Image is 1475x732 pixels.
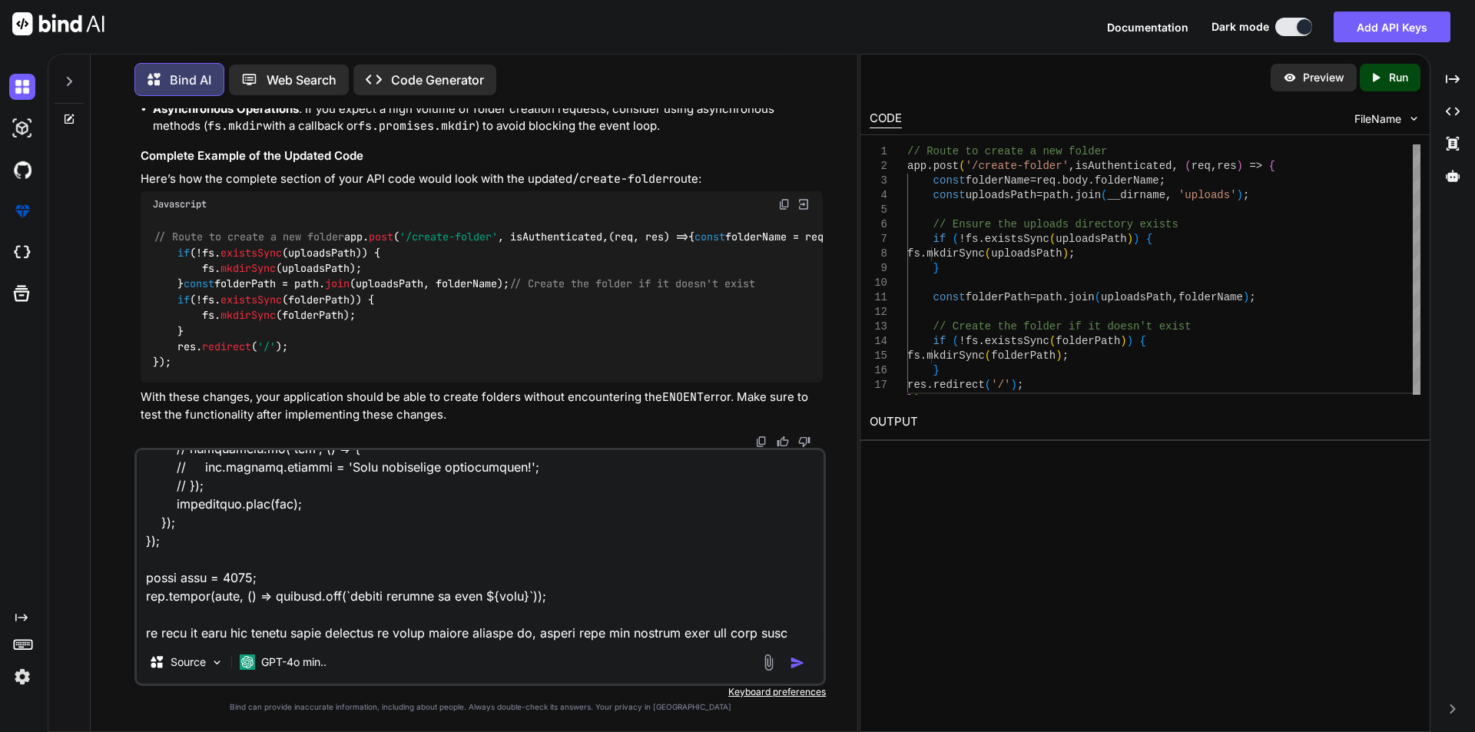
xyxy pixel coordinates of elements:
span: ( [1185,160,1191,172]
span: ( [984,379,990,391]
span: 'uploads' [1178,189,1237,201]
span: req, res [615,230,664,244]
div: 3 [870,174,887,188]
span: res [907,379,926,391]
span: __dirname [1107,189,1165,201]
p: Source [171,654,206,670]
span: { [1146,233,1152,245]
span: uploadsPath [991,247,1062,260]
div: 14 [870,334,887,349]
span: FileName [1354,111,1401,127]
span: ) [1126,233,1132,245]
span: if [177,293,190,306]
p: Run [1389,70,1408,85]
img: settings [9,664,35,690]
span: isAuthenticated [1075,160,1172,172]
p: With these changes, your application should be able to create folders without encountering the er... [141,389,823,423]
span: = [1029,174,1036,187]
div: 9 [870,261,887,276]
img: attachment [760,654,777,671]
p: Preview [1303,70,1344,85]
span: ; [920,393,926,406]
div: 12 [870,305,887,320]
span: fs [907,247,920,260]
span: . [978,233,984,245]
img: copy [778,198,791,210]
span: // Ensure the uploads directory exists [933,218,1178,230]
span: join [1069,291,1095,303]
img: copy [755,436,767,448]
img: like [777,436,789,448]
span: ( [1049,233,1056,245]
div: 10 [870,276,887,290]
span: ( [1049,335,1056,347]
p: Here’s how the complete section of your API code would look with the updated route: [141,171,823,188]
span: path [1036,291,1062,303]
span: ) [1120,335,1126,347]
span: '/create-folder' [399,230,498,244]
span: redirect [202,340,251,353]
span: Dark mode [1211,19,1269,35]
span: , [1211,160,1217,172]
p: Bind can provide inaccurate information, including about people. Always double-check its answers.... [134,701,826,713]
span: existsSync [985,335,1049,347]
span: . [978,335,984,347]
span: path [1042,189,1069,201]
p: GPT-4o min.. [261,654,326,670]
img: icon [790,655,805,671]
span: . [926,379,933,391]
span: join [1075,189,1101,201]
div: 15 [870,349,887,363]
h2: OUTPUT [860,404,1430,440]
img: Open in Browser [797,197,810,211]
code: /create-folder [572,171,669,187]
span: . [1056,174,1062,187]
span: existsSync [220,293,282,306]
span: ; [1243,189,1249,201]
span: . [920,349,926,362]
img: dislike [798,436,810,448]
span: ( [984,247,990,260]
div: 5 [870,203,887,217]
span: folderName [1094,174,1158,187]
span: = [1029,291,1036,303]
span: } [907,393,913,406]
span: ; [1017,379,1023,391]
span: . [926,160,933,172]
span: body [1062,174,1088,187]
span: if [933,335,946,347]
span: const [184,277,214,291]
code: fs.promises.mkdir [358,118,476,134]
img: githubDark [9,157,35,183]
span: ) [1126,335,1132,347]
span: // Route to create a new folder [907,145,1107,157]
span: ) [1236,160,1242,172]
span: // Route to create a new folder [154,230,344,244]
span: ) [913,393,920,406]
span: // Create the folder if it doesn't exist [933,320,1191,333]
img: premium [9,198,35,224]
code: app. ( , isAuthenticated, { folderName = req. . ; uploadsPath = path. (__dirname, ); (!fs. (uploa... [153,229,1469,370]
span: . [1069,189,1075,201]
span: redirect [933,379,984,391]
div: 8 [870,247,887,261]
span: post [369,230,393,244]
div: 7 [870,232,887,247]
span: post [933,160,959,172]
span: . [1088,174,1094,187]
img: Pick Models [210,656,224,669]
span: mkdirSync [926,247,985,260]
span: } [933,262,939,274]
span: app [907,160,926,172]
span: ; [1062,349,1068,362]
span: req [1036,174,1056,187]
textarea: <!LOREMIP dolo> <sita cons="ad"> <elit> <sedd eiusmod="TEM-1"> <inci utla="etdolore" magnaal="eni... [137,450,824,641]
span: , [1165,189,1172,201]
span: ; [1069,247,1075,260]
span: ) [1062,247,1068,260]
img: darkAi-studio [9,115,35,141]
img: GPT-4o mini [240,654,255,670]
span: , [1172,291,1178,303]
span: // Create the folder if it doesn't exist [509,277,755,291]
img: cloudideIcon [9,240,35,266]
